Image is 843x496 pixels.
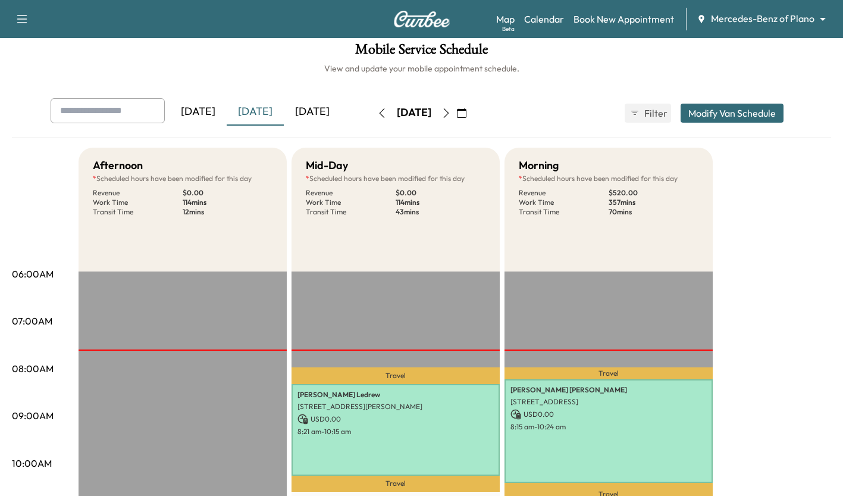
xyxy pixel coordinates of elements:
[12,267,54,281] p: 06:00AM
[306,207,396,217] p: Transit Time
[644,106,666,120] span: Filter
[519,188,609,198] p: Revenue
[681,104,784,123] button: Modify Van Schedule
[393,11,450,27] img: Curbee Logo
[306,174,485,183] p: Scheduled hours have been modified for this day
[609,207,698,217] p: 70 mins
[93,174,272,183] p: Scheduled hours have been modified for this day
[292,367,500,384] p: Travel
[397,105,431,120] div: [DATE]
[510,409,707,420] p: USD 0.00
[297,402,494,411] p: [STREET_ADDRESS][PERSON_NAME]
[609,198,698,207] p: 357 mins
[227,98,284,126] div: [DATE]
[396,207,485,217] p: 43 mins
[519,207,609,217] p: Transit Time
[297,414,494,425] p: USD 0.00
[12,314,52,328] p: 07:00AM
[292,476,500,492] p: Travel
[12,63,831,74] h6: View and update your mobile appointment schedule.
[711,12,814,26] span: Mercedes-Benz of Plano
[625,104,671,123] button: Filter
[510,397,707,407] p: [STREET_ADDRESS]
[93,188,183,198] p: Revenue
[12,361,54,376] p: 08:00AM
[519,157,559,174] h5: Morning
[519,174,698,183] p: Scheduled hours have been modified for this day
[297,427,494,436] p: 8:21 am - 10:15 am
[510,385,707,395] p: [PERSON_NAME] [PERSON_NAME]
[396,198,485,207] p: 114 mins
[396,188,485,198] p: $ 0.00
[183,188,272,198] p: $ 0.00
[12,456,52,470] p: 10:00AM
[510,422,707,432] p: 8:15 am - 10:24 am
[519,198,609,207] p: Work Time
[504,367,713,379] p: Travel
[502,24,515,33] div: Beta
[496,12,515,26] a: MapBeta
[12,42,831,63] h1: Mobile Service Schedule
[524,12,564,26] a: Calendar
[170,98,227,126] div: [DATE]
[93,198,183,207] p: Work Time
[306,157,348,174] h5: Mid-Day
[183,207,272,217] p: 12 mins
[93,157,143,174] h5: Afternoon
[93,207,183,217] p: Transit Time
[609,188,698,198] p: $ 520.00
[12,408,54,423] p: 09:00AM
[306,188,396,198] p: Revenue
[574,12,674,26] a: Book New Appointment
[183,198,272,207] p: 114 mins
[284,98,341,126] div: [DATE]
[297,390,494,400] p: [PERSON_NAME] Ledrew
[306,198,396,207] p: Work Time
